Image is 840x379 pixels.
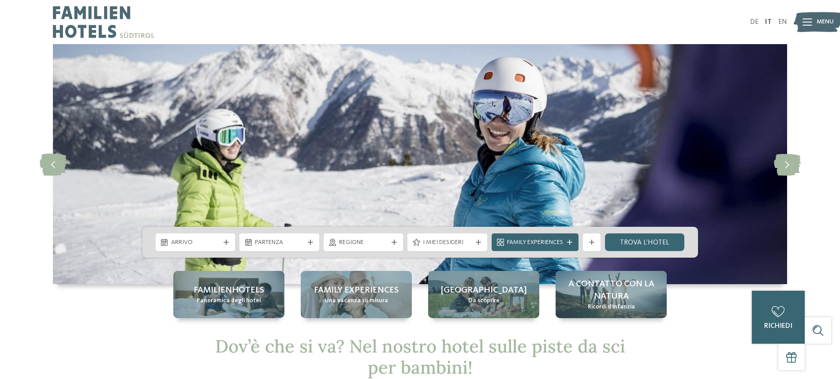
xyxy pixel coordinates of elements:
span: Menu [817,18,834,26]
span: Una vacanza su misura [325,296,388,305]
span: A contatto con la natura [564,278,658,303]
span: Family Experiences [507,238,563,247]
a: DE [750,19,758,26]
span: Family experiences [314,284,399,296]
span: [GEOGRAPHIC_DATA] [441,284,527,296]
span: Ricordi d’infanzia [588,303,635,311]
span: Partenza [255,238,304,247]
a: Hotel sulle piste da sci per bambini: divertimento senza confini [GEOGRAPHIC_DATA] Da scoprire [428,271,539,318]
a: Hotel sulle piste da sci per bambini: divertimento senza confini A contatto con la natura Ricordi... [556,271,667,318]
span: I miei desideri [423,238,472,247]
span: Panoramica degli hotel [197,296,261,305]
a: richiedi [752,291,805,344]
img: Hotel sulle piste da sci per bambini: divertimento senza confini [53,44,787,284]
span: Arrivo [171,238,220,247]
a: Hotel sulle piste da sci per bambini: divertimento senza confini Familienhotels Panoramica degli ... [173,271,284,318]
a: Hotel sulle piste da sci per bambini: divertimento senza confini Family experiences Una vacanza s... [301,271,412,318]
span: Da scoprire [468,296,500,305]
a: EN [778,19,787,26]
span: Dov’è che si va? Nel nostro hotel sulle piste da sci per bambini! [215,335,625,379]
a: IT [765,19,772,26]
span: richiedi [764,323,792,330]
span: Regione [339,238,388,247]
span: Familienhotels [194,284,264,296]
a: trova l’hotel [605,233,685,251]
